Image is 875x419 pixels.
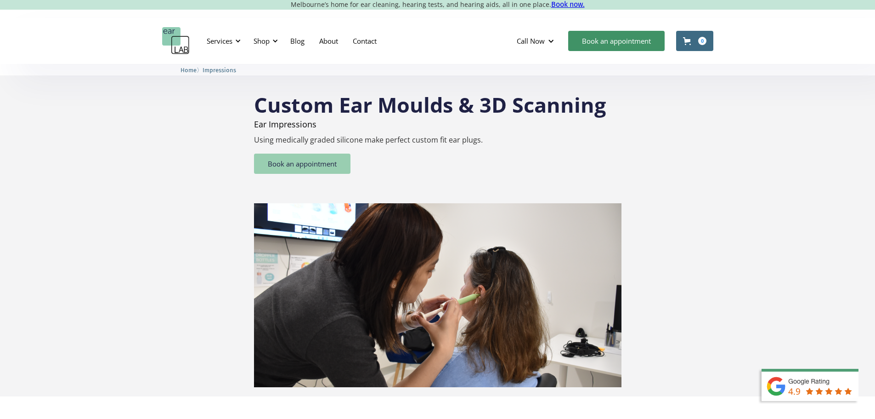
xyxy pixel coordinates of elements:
li: 〉 [181,65,203,75]
a: Home [181,65,197,74]
a: Contact [345,28,384,54]
div: 0 [698,37,706,45]
p: Ear Impressions [254,120,621,129]
img: 3D scanning & ear impressions service at earLAB [254,203,621,387]
div: Call Now [509,27,564,55]
a: home [162,27,190,55]
a: Book an appointment [568,31,665,51]
div: Shop [248,27,281,55]
p: Using medically graded silicone make perfect custom fit ear plugs. [254,136,621,144]
h1: Custom Ear Moulds & 3D Scanning [254,85,621,115]
a: Book an appointment [254,154,350,174]
span: Home [181,67,197,74]
a: Blog [283,28,312,54]
a: Open cart [676,31,713,51]
div: Services [201,27,243,55]
div: Call Now [517,36,545,46]
div: Shop [254,36,270,46]
a: Impressions [203,65,236,74]
span: Impressions [203,67,236,74]
div: Services [207,36,232,46]
a: About [312,28,345,54]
